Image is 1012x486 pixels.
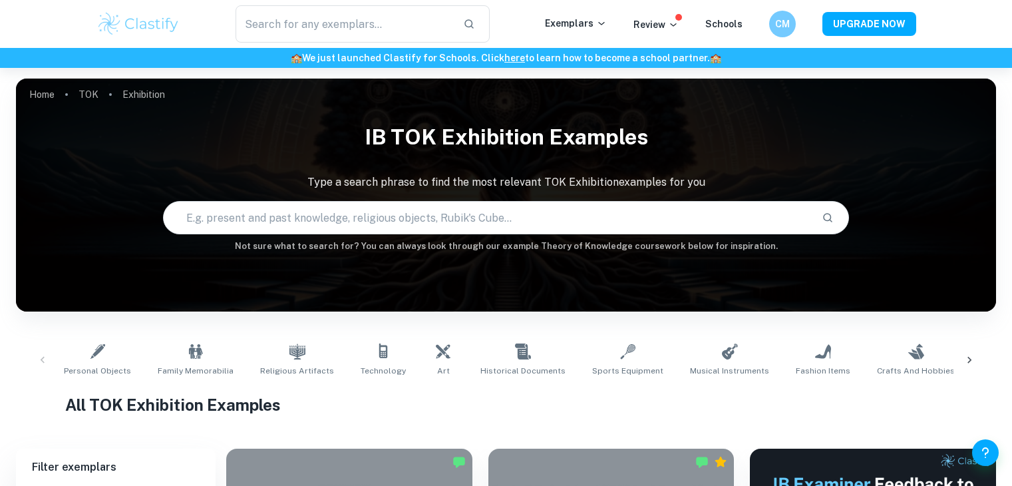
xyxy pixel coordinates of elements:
[504,53,525,63] a: here
[3,51,1009,65] h6: We just launched Clastify for Schools. Click to learn how to become a school partner.
[16,449,216,486] h6: Filter exemplars
[361,365,406,377] span: Technology
[695,455,709,469] img: Marked
[291,53,302,63] span: 🏫
[705,19,743,29] a: Schools
[65,393,947,417] h1: All TOK Exhibition Examples
[633,17,679,32] p: Review
[592,365,663,377] span: Sports Equipment
[236,5,453,43] input: Search for any exemplars...
[16,174,996,190] p: Type a search phrase to find the most relevant TOK Exhibition examples for you
[822,12,916,36] button: UPGRADE NOW
[158,365,234,377] span: Family Memorabilia
[480,365,566,377] span: Historical Documents
[710,53,721,63] span: 🏫
[260,365,334,377] span: Religious Artifacts
[690,365,769,377] span: Musical Instruments
[877,365,955,377] span: Crafts and Hobbies
[774,17,790,31] h6: CM
[972,439,999,466] button: Help and Feedback
[96,11,181,37] img: Clastify logo
[64,365,131,377] span: Personal Objects
[16,240,996,253] h6: Not sure what to search for? You can always look through our example Theory of Knowledge coursewo...
[545,16,607,31] p: Exemplars
[769,11,796,37] button: CM
[164,199,811,236] input: E.g. present and past knowledge, religious objects, Rubik's Cube...
[29,85,55,104] a: Home
[452,455,466,469] img: Marked
[16,116,996,158] h1: IB TOK Exhibition examples
[122,87,165,102] p: Exhibition
[714,455,727,469] div: Premium
[816,206,839,229] button: Search
[437,365,450,377] span: Art
[796,365,850,377] span: Fashion Items
[79,85,98,104] a: TOK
